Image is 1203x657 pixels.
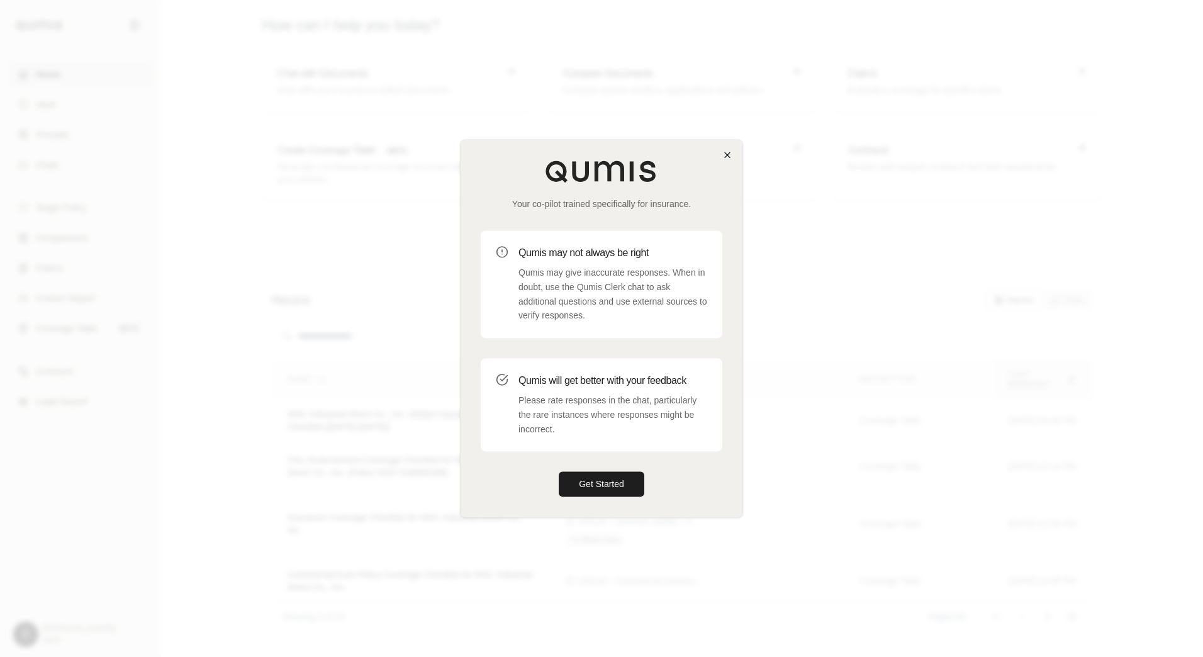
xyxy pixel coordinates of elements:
[518,266,707,323] p: Qumis may give inaccurate responses. When in doubt, use the Qumis Clerk chat to ask additional qu...
[518,245,707,261] h3: Qumis may not always be right
[559,472,644,497] button: Get Started
[545,160,658,182] img: Qumis Logo
[518,373,707,388] h3: Qumis will get better with your feedback
[481,198,722,210] p: Your co-pilot trained specifically for insurance.
[518,393,707,436] p: Please rate responses in the chat, particularly the rare instances where responses might be incor...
